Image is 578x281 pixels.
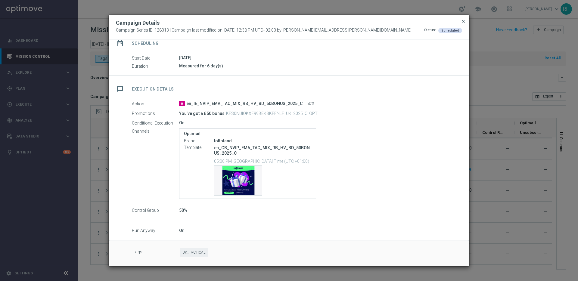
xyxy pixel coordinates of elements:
[306,101,315,107] span: 50%
[132,86,174,92] h2: Execution Details
[184,145,214,150] label: Template
[132,111,179,116] label: Promotions
[461,19,466,24] span: close
[115,84,126,94] i: message
[179,111,225,116] p: You’ve got a £50 bonus
[186,101,303,107] span: en_IE_NVIP_EMA_TAC_MIX_RB_HV_BD_50BONUS_2025_C
[132,101,179,107] label: Action
[179,55,458,61] div: [DATE]
[179,207,458,213] div: 50%
[132,128,179,134] label: Channels
[115,38,126,49] i: date_range
[424,28,436,33] div: Status:
[214,145,311,156] p: en_GB_NVIP_EMA_TAC_MIX_RB_HV_BD_50BONUS_2025_C
[438,28,462,32] colored-tag: Scheduled
[180,248,208,257] span: UK_TACTICAL
[132,63,179,69] label: Duration
[214,138,311,144] div: lottoland
[441,29,459,32] span: Scheduled
[184,131,311,136] label: Optimail
[179,120,458,126] div: On
[116,28,412,33] span: Campaign Series ID: 128013 | Campaign last modified on [DATE] 12:38 PM UTC+02:00 by [PERSON_NAME]...
[132,120,179,126] label: Conditional Execution
[132,55,179,61] label: Start Date
[133,248,180,257] label: Tags
[116,19,160,26] h2: Campaign Details
[132,41,159,46] h2: Scheduling
[132,228,179,233] label: Run Anyway
[214,158,311,164] p: 05:00 PM [GEOGRAPHIC_DATA] Time (UTC +01:00)
[179,63,458,69] div: Measured for 6 day(s)
[226,111,319,116] p: KFS0NUIOKXF99BEKBKFFNLF_UK_2025_C_OPTI
[179,227,458,233] div: On
[179,101,185,106] span: A
[184,138,214,144] label: Brand
[132,208,179,213] label: Control Group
